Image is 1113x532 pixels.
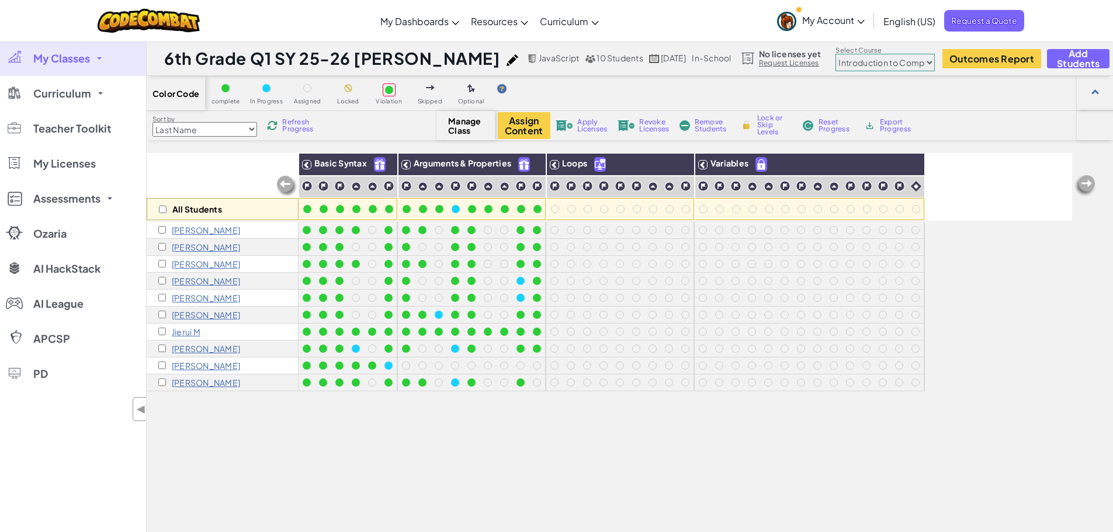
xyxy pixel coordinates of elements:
[679,120,690,131] img: IconRemoveStudents.svg
[944,10,1024,32] a: Request a Quote
[434,182,444,192] img: IconPracticeLevel.svg
[458,98,484,105] span: Optional
[33,193,100,204] span: Assessments
[747,182,757,192] img: IconPracticeLevel.svg
[294,98,321,105] span: Assigned
[597,53,643,63] span: 10 Students
[566,180,577,192] img: IconChallengeLevel.svg
[777,12,796,31] img: avatar
[500,182,509,192] img: IconPracticeLevel.svg
[802,14,865,26] span: My Account
[418,98,442,105] span: Skipped
[1057,48,1100,68] span: Add Students
[861,180,872,192] img: IconChallengeLevel.svg
[515,180,526,192] img: IconChallengeLevel.svg
[618,120,635,131] img: IconLicenseRevoke.svg
[497,84,507,93] img: IconHint.svg
[466,180,477,192] img: IconChallengeLevel.svg
[796,180,807,192] img: IconChallengeLevel.svg
[759,49,821,58] span: No licenses yet
[595,158,605,171] img: IconUnlockWithCall.svg
[414,158,511,168] span: Arguments & Properties
[33,123,111,134] span: Teacher Toolkit
[883,15,935,27] span: English (US)
[172,242,240,252] p: Claudia B
[172,259,240,269] p: Renata C
[942,49,1041,68] button: Outcomes Report
[813,182,823,192] img: IconPracticeLevel.svg
[33,298,84,309] span: AI League
[845,180,856,192] img: IconChallengeLevel.svg
[540,15,588,27] span: Curriculum
[802,120,814,131] img: IconReset.svg
[172,204,222,214] p: All Students
[507,54,518,66] img: iconPencil.svg
[534,5,605,37] a: Curriculum
[714,180,725,192] img: IconChallengeLevel.svg
[757,114,792,135] span: Lock or Skip Levels
[465,5,534,37] a: Resources
[664,182,674,192] img: IconPracticeLevel.svg
[498,112,550,139] button: Assign Content
[337,98,359,105] span: Locked
[764,182,774,192] img: IconPracticeLevel.svg
[1073,174,1097,197] img: Arrow_Left_Inactive.png
[401,180,412,192] img: IconChallengeLevel.svg
[152,89,199,98] span: Color Code
[648,182,658,192] img: IconPracticeLevel.svg
[380,15,449,27] span: My Dashboards
[740,120,753,130] img: IconLock.svg
[771,2,871,39] a: My Account
[562,158,587,168] span: Loops
[448,116,483,135] span: Manage Class
[172,344,240,353] p: Lucas R
[426,85,435,90] img: IconSkippedLevel.svg
[779,180,790,192] img: IconChallengeLevel.svg
[549,180,560,192] img: IconChallengeLevel.svg
[835,46,935,55] label: Select Course
[376,98,402,105] span: Violation
[250,98,283,105] span: In Progress
[880,119,916,133] span: Export Progress
[33,158,96,169] span: My Licenses
[878,180,889,192] img: IconChallengeLevel.svg
[172,225,240,235] p: Ariana B
[598,180,609,192] img: IconChallengeLevel.svg
[418,182,428,192] img: IconPracticeLevel.svg
[710,158,748,168] span: Variables
[519,158,529,171] img: IconFreeLevelv2.svg
[33,228,67,239] span: Ozaria
[33,88,91,99] span: Curriculum
[334,180,345,192] img: IconChallengeLevel.svg
[33,263,100,274] span: AI HackStack
[1047,49,1109,68] button: Add Students
[282,119,318,133] span: Refresh Progress
[829,182,839,192] img: IconPracticeLevel.svg
[301,180,313,192] img: IconChallengeLevel.svg
[585,54,595,63] img: MultipleUsers.png
[172,293,240,302] p: Tomas L
[211,98,240,105] span: complete
[759,58,821,68] a: Request Licenses
[471,15,518,27] span: Resources
[639,119,669,133] span: Revoke Licenses
[661,53,686,63] span: [DATE]
[698,180,709,192] img: IconChallengeLevel.svg
[864,120,875,131] img: IconArchive.svg
[172,327,200,336] p: Jierui M
[152,114,257,124] label: Sort by
[33,53,90,64] span: My Classes
[631,180,642,192] img: IconChallengeLevel.svg
[172,310,240,319] p: Emma M
[527,54,538,63] img: javascript.png
[577,119,607,133] span: Apply Licenses
[819,119,854,133] span: Reset Progress
[275,175,299,198] img: Arrow_Left_Inactive.png
[483,182,493,192] img: IconPracticeLevel.svg
[532,180,543,192] img: IconChallengeLevel.svg
[172,378,240,387] p: Santiago T
[450,180,461,192] img: IconChallengeLevel.svg
[539,53,579,63] span: JavaScript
